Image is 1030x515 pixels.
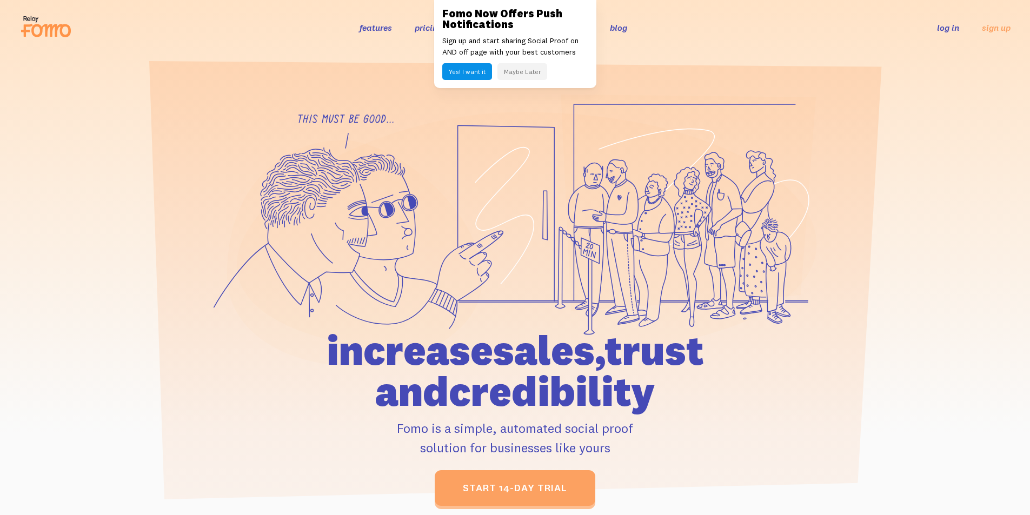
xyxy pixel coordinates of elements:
[435,470,595,506] a: start 14-day trial
[415,22,442,33] a: pricing
[982,22,1011,34] a: sign up
[497,63,547,80] button: Maybe Later
[265,418,766,457] p: Fomo is a simple, automated social proof solution for businesses like yours
[442,35,588,58] p: Sign up and start sharing Social Proof on AND off page with your best customers
[265,330,766,412] h1: increase sales, trust and credibility
[442,8,588,30] h3: Fomo Now Offers Push Notifications
[937,22,959,33] a: log in
[442,63,492,80] button: Yes! I want it
[360,22,392,33] a: features
[610,22,627,33] a: blog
